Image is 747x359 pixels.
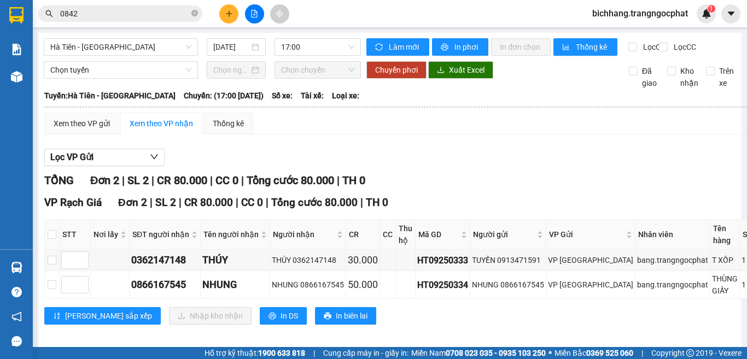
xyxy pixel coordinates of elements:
[84,50,174,86] span: Địa chỉ:
[411,347,546,359] span: Miền Nam
[213,117,244,130] div: Thống kê
[202,252,268,268] div: THÚY
[548,254,633,266] div: VP [GEOGRAPHIC_DATA]
[150,152,159,161] span: down
[432,38,488,56] button: printerIn phơi
[269,312,276,321] span: printer
[11,44,22,55] img: solution-icon
[637,279,708,291] div: bang.trangngocphat
[65,310,152,322] span: [PERSON_NAME] sắp xếp
[332,90,359,102] span: Loại xe:
[201,250,270,271] td: THÚY
[60,8,189,20] input: Tìm tên, số ĐT hoặc mã đơn
[84,62,174,86] strong: [STREET_ADDRESS] Châu
[9,7,24,23] img: logo-vxr
[323,347,408,359] span: Cung cấp máy in - giấy in:
[155,196,176,209] span: SL 2
[315,307,376,325] button: printerIn biên lai
[416,271,470,299] td: HT09250334
[236,196,238,209] span: |
[131,277,199,292] div: 0866167545
[203,228,259,240] span: Tên người nhận
[184,90,264,102] span: Chuyến: (17:00 [DATE])
[215,174,238,187] span: CC 0
[131,252,199,268] div: 0362147148
[53,312,61,321] span: sort-ascending
[366,61,427,79] button: Chuyển phơi
[366,196,388,209] span: TH 0
[272,254,344,266] div: THÚY 0362147148
[721,4,740,23] button: caret-down
[637,254,708,266] div: bang.trangngocphat
[562,43,571,52] span: bar-chart
[686,349,694,357] span: copyright
[44,307,161,325] button: sort-ascending[PERSON_NAME] sắp xếp
[241,174,244,187] span: |
[4,70,81,106] span: Điện thoại:
[491,38,551,56] button: In đơn chọn
[247,174,334,187] span: Tổng cước 80.000
[428,61,493,79] button: downloadXuất Excel
[473,228,535,240] span: Người gửi
[213,41,249,53] input: 13/09/2025
[553,38,617,56] button: bar-chartThống kê
[449,64,485,76] span: Xuất Excel
[11,287,22,297] span: question-circle
[641,347,643,359] span: |
[546,271,635,299] td: VP Hà Tiên
[281,310,298,322] span: In DS
[260,307,307,325] button: printerIn DS
[472,254,544,266] div: TUYỀN 0913471591
[702,9,711,19] img: icon-new-feature
[44,196,102,209] span: VP Rạch Giá
[389,41,421,53] span: Làm mới
[150,196,153,209] span: |
[342,174,365,187] span: TH 0
[130,271,201,299] td: 0866167545
[44,149,165,166] button: Lọc VP Gửi
[472,279,544,291] div: NHUNG 0866167545
[201,271,270,299] td: NHUNG
[184,196,233,209] span: CR 80.000
[17,5,169,20] strong: NHÀ XE [PERSON_NAME]
[219,4,238,23] button: plus
[94,228,118,240] span: Nơi lấy
[50,62,191,78] span: Chọn tuyến
[441,43,450,52] span: printer
[712,254,738,266] div: T XỐP
[60,220,91,250] th: STT
[4,44,82,68] span: Địa chỉ:
[266,196,269,209] span: |
[709,5,713,13] span: 1
[635,220,710,250] th: Nhân viên
[272,90,293,102] span: Số xe:
[418,228,459,240] span: Mã GD
[549,228,624,240] span: VP Gửi
[416,250,470,271] td: HT09250333
[44,91,176,100] b: Tuyến: Hà Tiên - [GEOGRAPHIC_DATA]
[324,312,331,321] span: printer
[191,10,198,16] span: close-circle
[272,279,344,291] div: NHUNG 0866167545
[669,41,698,53] span: Lọc CC
[446,349,546,357] strong: 0708 023 035 - 0935 103 250
[676,65,703,89] span: Kho nhận
[548,279,633,291] div: VP [GEOGRAPHIC_DATA]
[50,150,94,164] span: Lọc VP Gửi
[417,254,468,267] div: HT09250333
[169,307,252,325] button: downloadNhập kho nhận
[417,278,468,292] div: HT09250334
[276,10,283,17] span: aim
[639,41,667,53] span: Lọc CR
[213,64,249,76] input: Chọn ngày
[122,174,125,187] span: |
[348,252,378,268] div: 30.000
[250,10,258,17] span: file-add
[336,310,367,322] span: In biên lai
[638,65,661,89] span: Đã giao
[708,5,715,13] sup: 1
[210,174,213,187] span: |
[11,336,22,346] span: message
[11,311,22,322] span: notification
[202,277,268,292] div: NHUNG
